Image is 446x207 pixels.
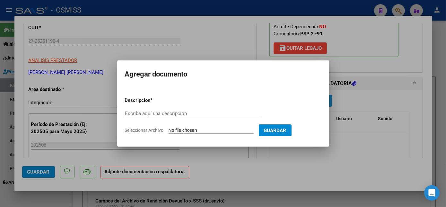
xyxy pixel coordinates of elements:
[264,128,286,133] span: Guardar
[125,97,184,104] p: Descripcion
[259,124,292,136] button: Guardar
[125,68,321,80] h2: Agregar documento
[424,185,440,201] div: Open Intercom Messenger
[125,128,164,133] span: Seleccionar Archivo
